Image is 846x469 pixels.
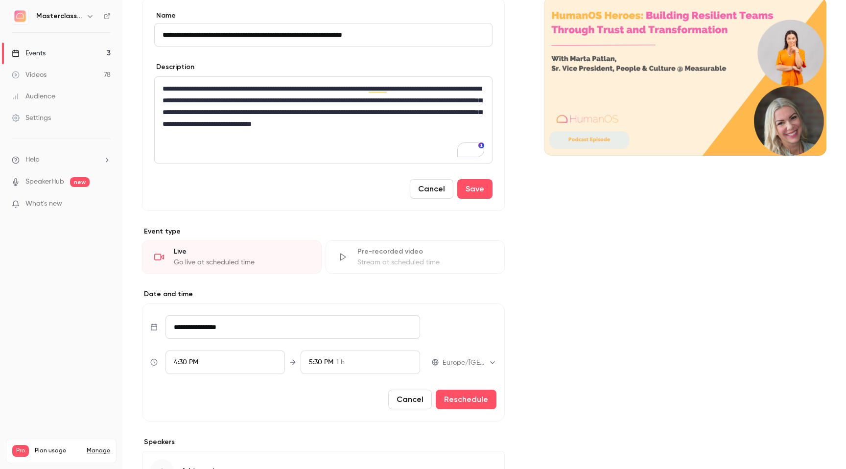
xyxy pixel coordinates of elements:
span: new [70,177,90,187]
button: Reschedule [436,390,496,409]
div: Go live at scheduled time [174,258,309,267]
span: Help [25,155,40,165]
span: 5:30 PM [309,359,333,366]
div: Stream at scheduled time [357,258,493,267]
div: Pre-recorded video [357,247,493,257]
iframe: Noticeable Trigger [99,200,111,209]
label: Date and time [142,289,505,299]
span: 108 [90,458,99,464]
div: To enrich screen reader interactions, please activate Accessibility in Grammarly extension settings [155,77,492,163]
div: Audience [12,92,55,101]
span: 1 h [336,357,345,368]
div: From [165,351,285,374]
div: editor [155,77,492,163]
label: Name [154,11,493,21]
label: Description [154,62,194,72]
p: Event type [142,227,505,236]
div: Europe/[GEOGRAPHIC_DATA] [443,358,496,368]
div: Live [174,247,309,257]
div: To [301,351,420,374]
button: Save [457,179,493,199]
a: SpeakerHub [25,177,64,187]
span: What's new [25,199,62,209]
div: Events [12,48,46,58]
span: 4:30 PM [174,359,198,366]
p: Videos [12,457,31,466]
div: Pre-recorded videoStream at scheduled time [326,240,505,274]
button: cover-image [799,128,819,148]
span: Pro [12,445,29,457]
p: / 90 [90,457,110,466]
button: Cancel [388,390,432,409]
h6: Masterclass Channel [36,11,82,21]
span: Plan usage [35,447,81,455]
li: help-dropdown-opener [12,155,111,165]
input: Tue, Feb 17, 2026 [165,315,420,339]
section: description [154,76,493,164]
img: Masterclass Channel [12,8,28,24]
div: LiveGo live at scheduled time [142,240,322,274]
button: Cancel [410,179,453,199]
div: Videos [12,70,47,80]
div: Settings [12,113,51,123]
a: Manage [87,447,110,455]
label: Speakers [142,437,505,447]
